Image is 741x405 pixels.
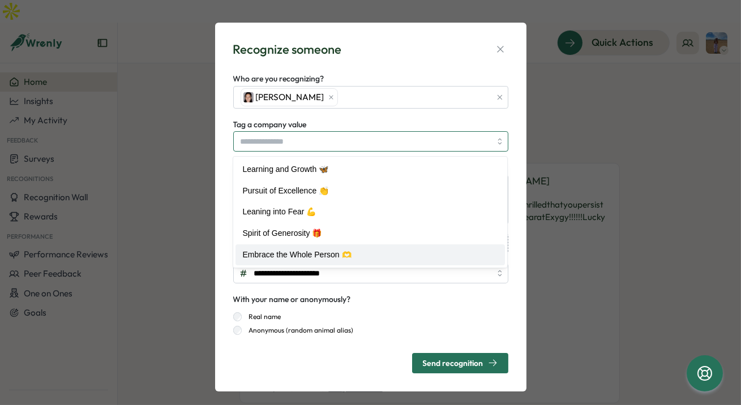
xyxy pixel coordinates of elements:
[235,201,505,223] div: Leaning into Fear 💪
[243,92,254,102] img: India Bastien
[233,294,351,306] div: With your name or anonymously?
[256,91,324,104] span: [PERSON_NAME]
[235,244,505,266] div: Embrace the Whole Person 🫶
[235,180,505,202] div: Pursuit of Excellence 👏
[235,223,505,244] div: Spirit of Generosity 🎁
[423,358,498,368] div: Send recognition
[235,159,505,180] div: Learning and Growth 🦋
[412,353,508,373] button: Send recognition
[233,119,307,131] label: Tag a company value
[233,73,324,85] label: Who are you recognizing?
[242,326,353,335] label: Anonymous (random animal alias)
[242,312,281,321] label: Real name
[233,41,342,58] div: Recognize someone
